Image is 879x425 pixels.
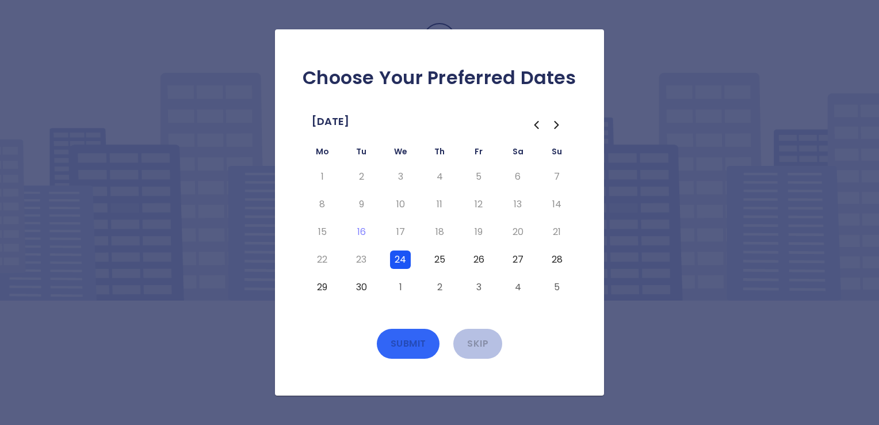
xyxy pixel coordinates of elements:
[303,145,576,301] table: September 2025
[468,223,489,241] button: Friday, September 19th, 2025
[312,223,333,241] button: Monday, September 15th, 2025
[312,278,333,297] button: Monday, September 29th, 2025
[546,251,567,269] button: Sunday, September 28th, 2025
[468,168,489,186] button: Friday, September 5th, 2025
[468,278,489,297] button: Friday, October 3rd, 2025
[429,168,450,186] button: Thursday, September 4th, 2025
[351,278,372,297] button: Tuesday, September 30th, 2025
[507,278,528,297] button: Saturday, October 4th, 2025
[351,251,372,269] button: Tuesday, September 23rd, 2025
[293,66,586,89] h2: Choose Your Preferred Dates
[390,251,411,269] button: Wednesday, September 24th, 2025, selected
[312,195,333,214] button: Monday, September 8th, 2025
[546,168,567,186] button: Sunday, September 7th, 2025
[390,278,411,297] button: Wednesday, October 1st, 2025
[312,112,349,131] span: [DATE]
[546,223,567,241] button: Sunday, September 21st, 2025
[381,145,420,163] th: Wednesday
[351,195,372,214] button: Tuesday, September 9th, 2025
[546,278,567,297] button: Sunday, October 5th, 2025
[507,251,528,269] button: Saturday, September 27th, 2025
[546,195,567,214] button: Sunday, September 14th, 2025
[429,278,450,297] button: Thursday, October 2nd, 2025
[468,251,489,269] button: Friday, September 26th, 2025
[390,195,411,214] button: Wednesday, September 10th, 2025
[342,145,381,163] th: Tuesday
[312,251,333,269] button: Monday, September 22nd, 2025
[351,168,372,186] button: Tuesday, September 2nd, 2025
[526,115,546,135] button: Go to the Previous Month
[507,168,528,186] button: Saturday, September 6th, 2025
[546,115,567,135] button: Go to the Next Month
[429,195,450,214] button: Thursday, September 11th, 2025
[468,195,489,214] button: Friday, September 12th, 2025
[312,168,333,186] button: Monday, September 1st, 2025
[459,145,498,163] th: Friday
[390,168,411,186] button: Wednesday, September 3rd, 2025
[429,223,450,241] button: Thursday, September 18th, 2025
[537,145,576,163] th: Sunday
[507,195,528,214] button: Saturday, September 13th, 2025
[420,145,459,163] th: Thursday
[351,223,372,241] button: Today, Tuesday, September 16th, 2025
[507,223,528,241] button: Saturday, September 20th, 2025
[498,145,537,163] th: Saturday
[382,23,497,80] img: Logo
[429,251,450,269] button: Thursday, September 25th, 2025
[303,145,342,163] th: Monday
[390,223,411,241] button: Wednesday, September 17th, 2025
